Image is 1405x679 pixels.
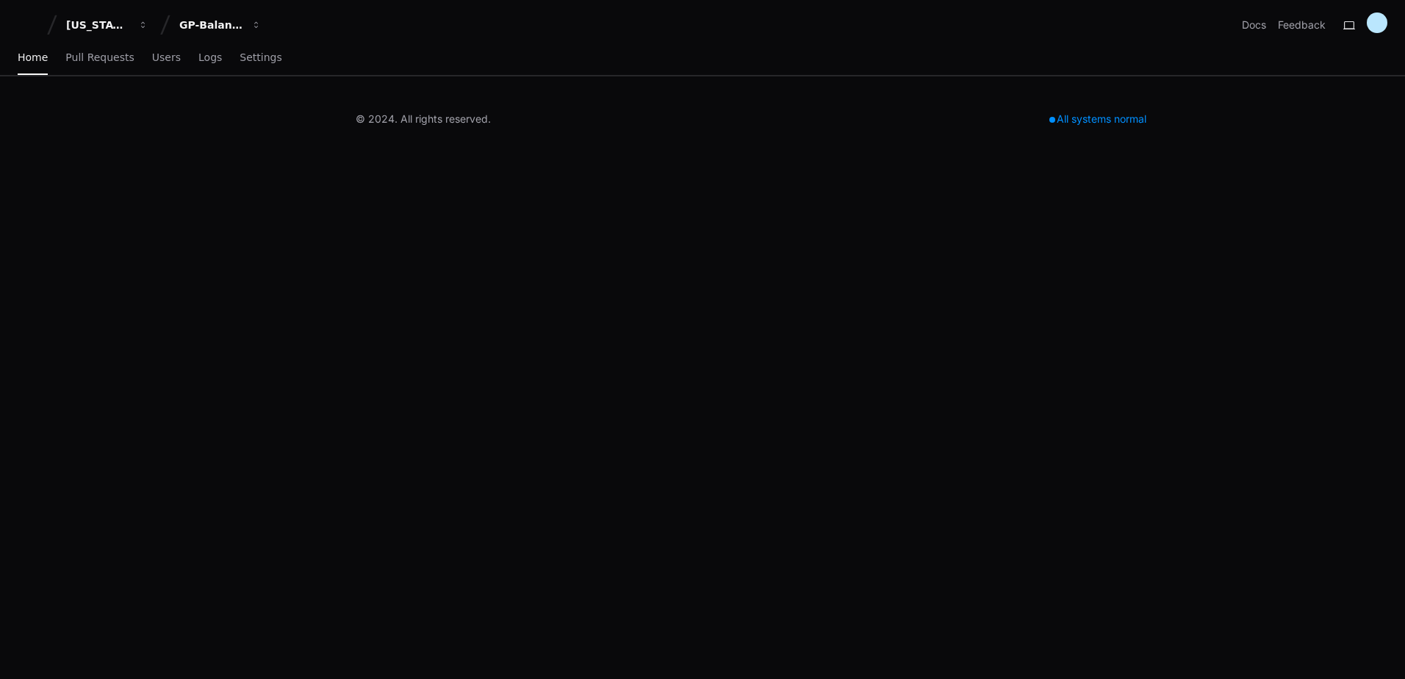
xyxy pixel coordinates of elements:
[152,53,181,62] span: Users
[1278,18,1326,32] button: Feedback
[356,112,491,126] div: © 2024. All rights reserved.
[240,53,281,62] span: Settings
[173,12,267,38] button: GP-Balancing
[18,53,48,62] span: Home
[1041,109,1155,129] div: All systems normal
[66,18,129,32] div: [US_STATE] Pacific
[65,41,134,75] a: Pull Requests
[65,53,134,62] span: Pull Requests
[198,53,222,62] span: Logs
[152,41,181,75] a: Users
[198,41,222,75] a: Logs
[1242,18,1266,32] a: Docs
[179,18,242,32] div: GP-Balancing
[18,41,48,75] a: Home
[60,12,154,38] button: [US_STATE] Pacific
[240,41,281,75] a: Settings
